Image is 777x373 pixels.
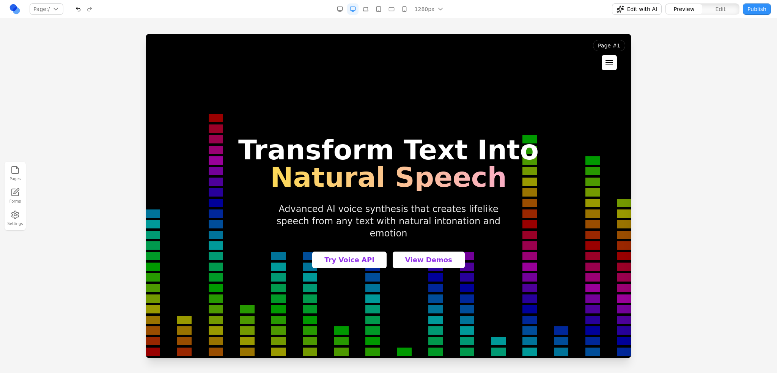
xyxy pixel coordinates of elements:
button: Mobile [399,3,410,15]
button: Desktop Wide [334,3,346,15]
span: Edit [716,5,726,13]
iframe: Preview [146,34,631,358]
span: Preview [674,5,695,13]
button: Laptop [360,3,371,15]
a: Forms [7,186,24,206]
button: Tablet [373,3,384,15]
button: 1280px [412,3,446,15]
button: Desktop [347,3,359,15]
span: Edit with AI [627,5,657,13]
button: Publish [743,3,771,15]
button: Pages [7,164,24,183]
button: Mobile Landscape [386,3,397,15]
button: Settings [7,209,24,228]
button: Edit with AI [612,3,662,15]
button: Try Voice API [167,218,241,235]
button: Page:/ [30,3,63,15]
button: View Demos [247,218,319,235]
